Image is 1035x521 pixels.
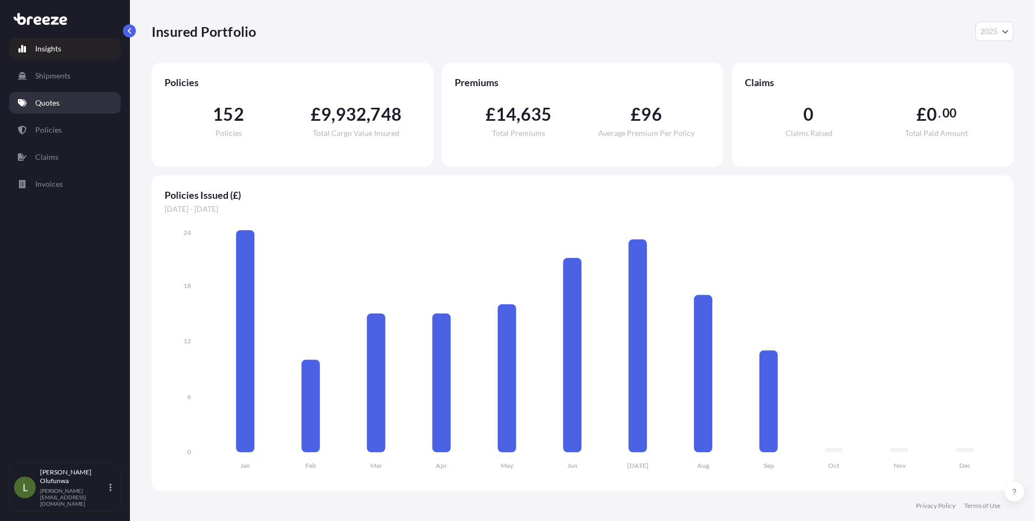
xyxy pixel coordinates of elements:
span: Average Premium Per Policy [598,129,695,137]
p: Claims [35,152,58,162]
tspan: Oct [828,461,840,470]
tspan: Apr [436,461,447,470]
tspan: 12 [184,337,191,345]
tspan: Jun [567,461,578,470]
tspan: 24 [184,229,191,237]
a: Policies [9,119,121,141]
p: Quotes [35,97,60,108]
span: £ [916,106,927,123]
span: [DATE] - [DATE] [165,204,1000,214]
p: [PERSON_NAME][EMAIL_ADDRESS][DOMAIN_NAME] [40,487,107,507]
p: [PERSON_NAME] Olufunwa [40,468,107,485]
span: Policies [215,129,242,137]
p: Policies [35,125,62,135]
tspan: Sep [764,461,774,470]
a: Terms of Use [964,502,1000,510]
span: 152 [213,106,244,123]
span: 0 [927,106,937,123]
span: Claims Raised [785,129,833,137]
span: , [516,106,520,123]
span: £ [311,106,321,123]
span: Total Premiums [492,129,545,137]
tspan: Jan [240,461,250,470]
p: Shipments [35,70,70,81]
a: Claims [9,146,121,168]
tspan: Mar [370,461,382,470]
span: Total Paid Amount [905,129,968,137]
span: 9 [321,106,331,123]
a: Quotes [9,92,121,114]
span: Policies [165,76,420,89]
a: Shipments [9,65,121,87]
span: . [938,109,941,118]
tspan: 0 [187,448,191,456]
span: Claims [745,76,1000,89]
tspan: [DATE] [627,461,648,470]
span: Total Cargo Value Insured [313,129,399,137]
button: Year Selector [975,22,1013,41]
span: L [23,482,28,493]
span: 96 [641,106,661,123]
a: Insights [9,38,121,60]
span: £ [486,106,496,123]
span: 932 [336,106,367,123]
p: Insured Portfolio [152,23,256,40]
span: 748 [370,106,402,123]
tspan: 18 [184,282,191,290]
span: 635 [521,106,552,123]
span: Policies Issued (£) [165,188,1000,201]
tspan: May [501,461,514,470]
span: £ [631,106,641,123]
span: 14 [496,106,516,123]
span: 2025 [980,26,998,37]
span: Premiums [455,76,710,89]
span: , [366,106,370,123]
tspan: Dec [959,461,971,470]
p: Invoices [35,179,63,190]
a: Invoices [9,173,121,195]
span: 0 [803,106,814,123]
a: Privacy Policy [916,502,955,510]
tspan: Nov [894,461,906,470]
tspan: Aug [697,461,710,470]
tspan: Feb [305,461,316,470]
p: Insights [35,43,61,54]
span: 00 [942,109,957,118]
tspan: 6 [187,393,191,401]
span: , [331,106,335,123]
